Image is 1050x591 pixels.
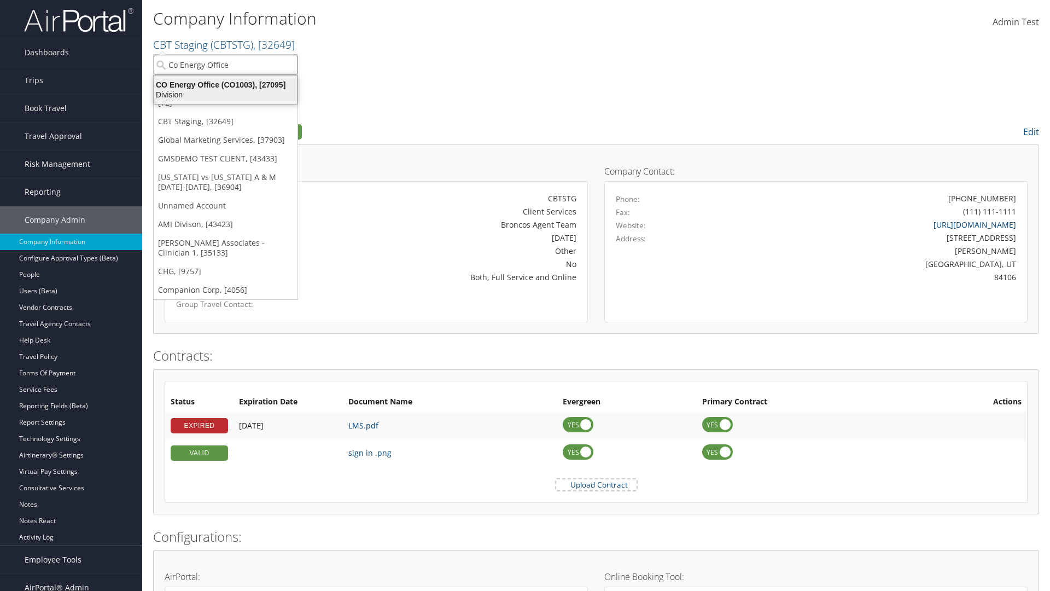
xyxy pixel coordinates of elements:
[25,123,82,150] span: Travel Approval
[234,392,343,412] th: Expiration Date
[948,193,1016,204] div: [PHONE_NUMBER]
[239,421,337,431] div: Add/Edit Date
[315,232,576,244] div: [DATE]
[1011,442,1022,463] i: Remove Contract
[165,167,588,176] h4: Account Details:
[211,37,253,52] span: ( CBTSTG )
[993,16,1039,28] span: Admin Test
[148,90,304,100] div: Division
[720,245,1017,257] div: [PERSON_NAME]
[148,80,304,90] div: CO Energy Office (CO1003), [27095]
[25,67,43,94] span: Trips
[315,245,576,257] div: Other
[720,232,1017,244] div: [STREET_ADDRESS]
[720,258,1017,270] div: [GEOGRAPHIC_DATA], UT
[616,194,640,205] label: Phone:
[616,233,646,244] label: Address:
[154,234,297,262] a: [PERSON_NAME] Associates - Clinician 1, [35133]
[616,220,646,231] label: Website:
[153,346,1039,365] h2: Contracts:
[239,448,337,458] div: Add/Edit Date
[1011,415,1022,436] i: Remove Contract
[934,219,1016,230] a: [URL][DOMAIN_NAME]
[1023,126,1039,138] a: Edit
[171,445,228,461] div: VALID
[154,131,297,149] a: Global Marketing Services, [37903]
[993,5,1039,39] a: Admin Test
[25,206,85,234] span: Company Admin
[154,196,297,215] a: Unnamed Account
[154,168,297,196] a: [US_STATE] vs [US_STATE] A & M [DATE]-[DATE], [36904]
[154,112,297,131] a: CBT Staging, [32649]
[348,420,378,431] a: LMS.pdf
[315,219,576,230] div: Broncos Agent Team
[315,258,576,270] div: No
[697,392,914,412] th: Primary Contract
[154,215,297,234] a: AMI Divison, [43423]
[176,299,299,310] label: Group Travel Contact:
[25,178,61,206] span: Reporting
[557,392,697,412] th: Evergreen
[154,55,297,75] input: Search Accounts
[165,392,234,412] th: Status
[604,572,1028,581] h4: Online Booking Tool:
[165,572,588,581] h4: AirPortal:
[315,193,576,204] div: CBTSTG
[154,149,297,168] a: GMSDEMO TEST CLIENT, [43433]
[153,528,1039,546] h2: Configurations:
[315,271,576,283] div: Both, Full Service and Online
[239,420,264,431] span: [DATE]
[153,7,744,30] h1: Company Information
[25,546,81,573] span: Employee Tools
[154,281,297,299] a: Companion Corp, [4056]
[914,392,1027,412] th: Actions
[343,392,557,412] th: Document Name
[253,37,295,52] span: , [ 32649 ]
[24,7,133,33] img: airportal-logo.png
[153,122,738,141] h2: Company Profile:
[25,95,67,122] span: Book Travel
[556,479,637,490] label: Upload Contract
[154,262,297,281] a: CHG, [9757]
[315,206,576,217] div: Client Services
[25,150,90,178] span: Risk Management
[616,207,630,218] label: Fax:
[171,418,228,433] div: EXPIRED
[348,448,392,458] a: sign in .png
[604,167,1028,176] h4: Company Contact:
[720,271,1017,283] div: 84106
[25,39,69,66] span: Dashboards
[963,206,1016,217] div: (111) 111-1111
[153,37,295,52] a: CBT Staging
